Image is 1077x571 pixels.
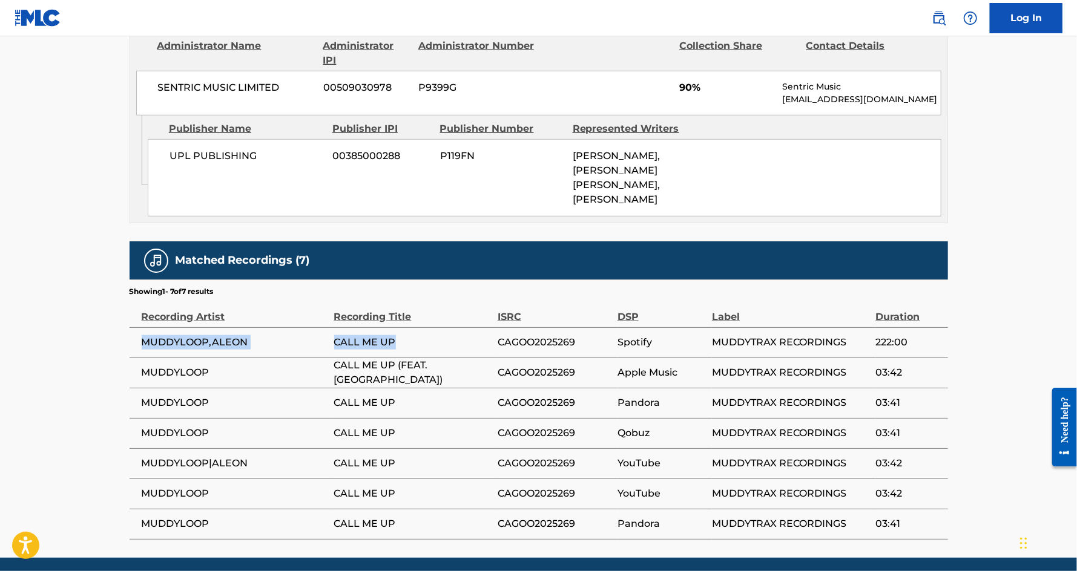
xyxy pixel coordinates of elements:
span: 03:41 [875,396,941,410]
div: Collection Share [679,39,797,68]
h5: Matched Recordings (7) [176,253,310,267]
span: MUDDYLOOP [142,486,328,501]
p: Sentric Music [782,80,940,93]
img: search [932,11,946,25]
span: P119FN [440,149,564,163]
span: CAGOO2025269 [498,335,611,350]
span: CAGOO2025269 [498,456,611,471]
span: CALL ME UP [334,486,492,501]
span: MUDDYTRAX RECORDINGS [712,486,869,501]
span: Apple Music [618,365,706,380]
div: Recording Title [334,297,492,324]
span: CALL ME UP (FEAT. [GEOGRAPHIC_DATA]) [334,358,492,387]
iframe: Resource Center [1043,379,1077,476]
span: YouTube [618,486,706,501]
iframe: Chat Widget [1016,513,1077,571]
img: help [963,11,978,25]
div: DSP [618,297,706,324]
div: Drag [1020,525,1027,561]
span: 03:41 [875,517,941,531]
div: Administrator Number [418,39,536,68]
img: Matched Recordings [149,253,163,268]
span: MUDDYTRAX RECORDINGS [712,517,869,531]
span: 222:00 [875,335,941,350]
span: MUDDYLOOP [142,396,328,410]
span: SENTRIC MUSIC LIMITED [158,80,315,95]
span: CALL ME UP [334,517,492,531]
span: MUDDYTRAX RECORDINGS [712,426,869,440]
span: [PERSON_NAME], [PERSON_NAME] [PERSON_NAME], [PERSON_NAME] [573,150,660,205]
a: Log In [990,3,1062,33]
span: UPL PUBLISHING [170,149,324,163]
div: Label [712,297,869,324]
span: 00509030978 [323,80,409,95]
div: Help [958,6,983,30]
span: MUDDYLOOP|ALEON [142,456,328,471]
span: MUDDYLOOP [142,365,328,380]
span: Qobuz [618,426,706,440]
span: MUDDYTRAX RECORDINGS [712,335,869,350]
div: Publisher Name [169,122,323,136]
span: MUDDYTRAX RECORDINGS [712,396,869,410]
div: Publisher Number [440,122,564,136]
span: Spotify [618,335,706,350]
div: Represented Writers [573,122,696,136]
span: CALL ME UP [334,456,492,471]
div: Duration [875,297,941,324]
div: Publisher IPI [332,122,431,136]
span: P9399G [418,80,536,95]
span: 00385000288 [333,149,431,163]
div: ISRC [498,297,611,324]
span: MUDDYLOOP,ALEON [142,335,328,350]
span: CAGOO2025269 [498,396,611,410]
p: Showing 1 - 7 of 7 results [130,286,214,297]
span: 03:42 [875,486,941,501]
span: CALL ME UP [334,396,492,410]
span: MUDDYTRAX RECORDINGS [712,456,869,471]
span: 03:42 [875,365,941,380]
span: CALL ME UP [334,335,492,350]
span: CAGOO2025269 [498,517,611,531]
span: Pandora [618,517,706,531]
img: MLC Logo [15,9,61,27]
span: CAGOO2025269 [498,365,611,380]
div: Administrator IPI [323,39,409,68]
span: MUDDYTRAX RECORDINGS [712,365,869,380]
span: YouTube [618,456,706,471]
span: CAGOO2025269 [498,426,611,440]
span: MUDDYLOOP [142,517,328,531]
div: Administrator Name [157,39,314,68]
span: Pandora [618,396,706,410]
span: 90% [679,80,773,95]
div: Contact Details [806,39,924,68]
div: Recording Artist [142,297,328,324]
span: 03:41 [875,426,941,440]
span: MUDDYLOOP [142,426,328,440]
span: CALL ME UP [334,426,492,440]
a: Public Search [927,6,951,30]
span: 03:42 [875,456,941,471]
p: [EMAIL_ADDRESS][DOMAIN_NAME] [782,93,940,106]
span: CAGOO2025269 [498,486,611,501]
